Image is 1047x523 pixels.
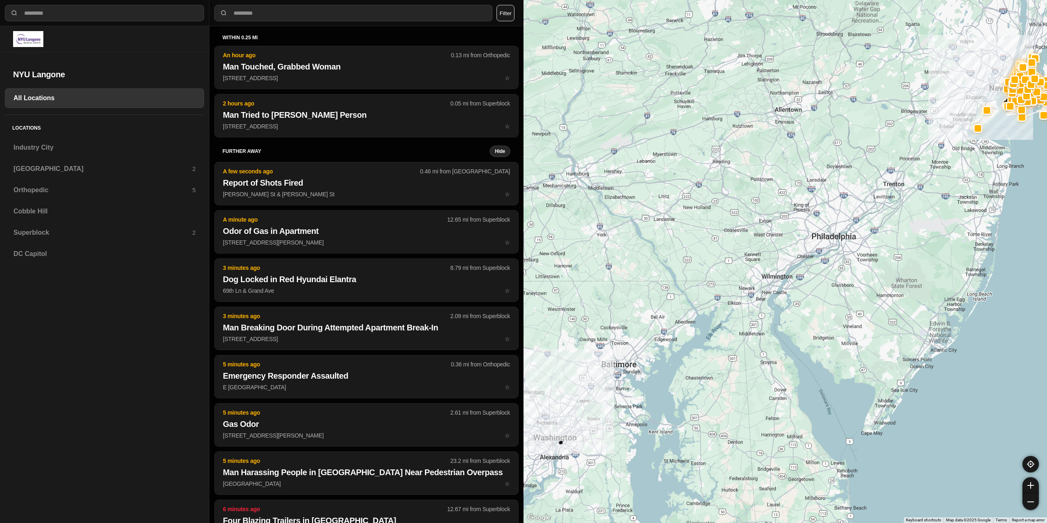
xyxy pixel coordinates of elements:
[214,162,519,205] button: A few seconds ago0.46 mi from [GEOGRAPHIC_DATA]Report of Shots Fired[PERSON_NAME] St & [PERSON_NA...
[223,225,510,237] h2: Odor of Gas in Apartment
[13,164,192,174] h3: [GEOGRAPHIC_DATA]
[192,186,195,194] p: 5
[995,518,1007,522] a: Terms (opens in new tab)
[5,180,204,200] a: Orthopedic5
[223,457,450,465] p: 5 minutes ago
[505,75,510,81] span: star
[223,383,510,391] p: E [GEOGRAPHIC_DATA]
[223,322,510,333] h2: Man Breaking Door During Attempted Apartment Break-In
[223,215,447,224] p: A minute ago
[505,123,510,130] span: star
[223,264,450,272] p: 3 minutes ago
[505,191,510,198] span: star
[223,122,510,130] p: [STREET_ADDRESS]
[223,505,447,513] p: 6 minutes ago
[214,432,519,439] a: 5 minutes ago2.61 mi from SuperblockGas Odor[STREET_ADDRESS][PERSON_NAME]star
[223,61,510,72] h2: Man Touched, Grabbed Woman
[505,287,510,294] span: star
[214,210,519,254] button: A minute ago12.65 mi from SuperblockOdor of Gas in Apartment[STREET_ADDRESS][PERSON_NAME]star
[5,138,204,157] a: Industry City
[214,123,519,130] a: 2 hours ago0.05 mi from SuperblockMan Tried to [PERSON_NAME] Person[STREET_ADDRESS]star
[223,287,510,295] p: 69th Ln & Grand Ave
[451,51,510,59] p: 0.13 mi from Orthopedic
[1027,498,1034,505] img: zoom-out
[495,148,505,155] small: Hide
[10,9,18,17] img: search
[223,431,510,440] p: [STREET_ADDRESS][PERSON_NAME]
[526,512,553,523] a: Open this area in Google Maps (opens a new window)
[214,287,519,294] a: 3 minutes ago8.79 mi from SuperblockDog Locked in Red Hyundai Elantra69th Ln & Grand Avestar
[13,143,195,153] h3: Industry City
[447,215,510,224] p: 12.65 mi from Superblock
[5,223,204,242] a: Superblock2
[505,239,510,246] span: star
[223,360,451,368] p: 5 minutes ago
[223,177,510,189] h2: Report of Shots Fired
[1022,494,1039,510] button: zoom-out
[223,190,510,198] p: [PERSON_NAME] St & [PERSON_NAME] St
[13,228,192,238] h3: Superblock
[223,335,510,343] p: [STREET_ADDRESS]
[13,69,196,80] h2: NYU Langone
[946,518,991,522] span: Map data ©2025 Google
[222,34,510,41] h5: within 0.25 mi
[214,451,519,495] button: 5 minutes ago23.2 mi from SuperblockMan Harassing People in [GEOGRAPHIC_DATA] Near Pedestrian Ove...
[223,99,450,108] p: 2 hours ago
[5,88,204,108] a: All Locations
[13,185,192,195] h3: Orthopedic
[214,480,519,487] a: 5 minutes ago23.2 mi from SuperblockMan Harassing People in [GEOGRAPHIC_DATA] Near Pedestrian Ove...
[420,167,510,175] p: 0.46 mi from [GEOGRAPHIC_DATA]
[13,31,43,47] img: logo
[505,480,510,487] span: star
[223,274,510,285] h2: Dog Locked in Red Hyundai Elantra
[526,512,553,523] img: Google
[223,467,510,478] h2: Man Harassing People in [GEOGRAPHIC_DATA] Near Pedestrian Overpass
[1027,460,1034,468] img: recenter
[13,93,195,103] h3: All Locations
[1027,482,1034,489] img: zoom-in
[906,517,941,523] button: Keyboard shortcuts
[1022,477,1039,494] button: zoom-in
[450,99,510,108] p: 0.05 mi from Superblock
[223,238,510,247] p: [STREET_ADDRESS][PERSON_NAME]
[505,384,510,391] span: star
[450,409,510,417] p: 2.61 mi from Superblock
[223,370,510,382] h2: Emergency Responder Assaulted
[214,403,519,447] button: 5 minutes ago2.61 mi from SuperblockGas Odor[STREET_ADDRESS][PERSON_NAME]star
[451,360,510,368] p: 0.36 mi from Orthopedic
[214,384,519,391] a: 5 minutes ago0.36 mi from OrthopedicEmergency Responder AssaultedE [GEOGRAPHIC_DATA]star
[223,167,420,175] p: A few seconds ago
[223,480,510,488] p: [GEOGRAPHIC_DATA]
[214,74,519,81] a: An hour ago0.13 mi from OrthopedicMan Touched, Grabbed Woman[STREET_ADDRESS]star
[13,207,195,216] h3: Cobble Hill
[450,312,510,320] p: 2.09 mi from Superblock
[450,264,510,272] p: 8.79 mi from Superblock
[214,307,519,350] button: 3 minutes ago2.09 mi from SuperblockMan Breaking Door During Attempted Apartment Break-In[STREET_...
[1012,518,1045,522] a: Report a map error
[505,432,510,439] span: star
[214,191,519,198] a: A few seconds ago0.46 mi from [GEOGRAPHIC_DATA]Report of Shots Fired[PERSON_NAME] St & [PERSON_NA...
[223,312,450,320] p: 3 minutes ago
[497,5,515,21] button: Filter
[1022,456,1039,472] button: recenter
[214,239,519,246] a: A minute ago12.65 mi from SuperblockOdor of Gas in Apartment[STREET_ADDRESS][PERSON_NAME]star
[222,148,490,155] h5: further away
[5,202,204,221] a: Cobble Hill
[13,249,195,259] h3: DC Capitol
[5,115,204,138] h5: Locations
[214,94,519,137] button: 2 hours ago0.05 mi from SuperblockMan Tried to [PERSON_NAME] Person[STREET_ADDRESS]star
[214,335,519,342] a: 3 minutes ago2.09 mi from SuperblockMan Breaking Door During Attempted Apartment Break-In[STREET_...
[214,46,519,89] button: An hour ago0.13 mi from OrthopedicMan Touched, Grabbed Woman[STREET_ADDRESS]star
[223,74,510,82] p: [STREET_ADDRESS]
[223,51,451,59] p: An hour ago
[450,457,510,465] p: 23.2 mi from Superblock
[505,336,510,342] span: star
[223,409,450,417] p: 5 minutes ago
[223,109,510,121] h2: Man Tried to [PERSON_NAME] Person
[223,418,510,430] h2: Gas Odor
[220,9,228,17] img: search
[447,505,510,513] p: 12.67 mi from Superblock
[192,229,195,237] p: 2
[5,244,204,264] a: DC Capitol
[214,355,519,398] button: 5 minutes ago0.36 mi from OrthopedicEmergency Responder AssaultedE [GEOGRAPHIC_DATA]star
